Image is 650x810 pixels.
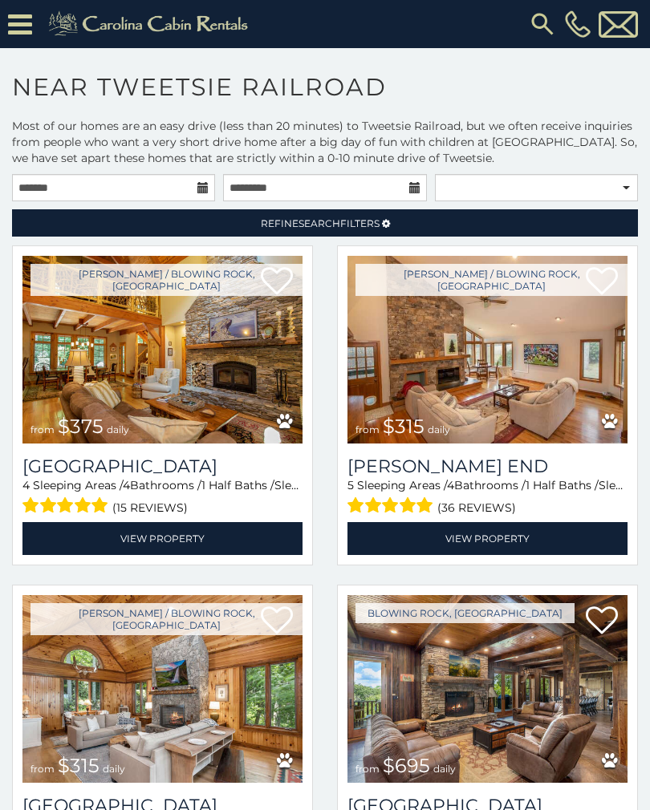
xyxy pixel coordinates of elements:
span: Refine Filters [261,217,380,229]
a: [PERSON_NAME] / Blowing Rock, [GEOGRAPHIC_DATA] [30,264,303,296]
span: 1 Half Baths / [201,478,274,492]
span: from [30,423,55,435]
img: Chimney Island [22,595,303,783]
a: View Property [347,522,628,555]
span: $315 [383,415,425,438]
img: search-regular.svg [528,10,557,38]
span: (15 reviews) [112,497,188,518]
span: 4 [447,478,454,492]
span: $375 [58,415,104,438]
span: daily [107,423,129,435]
a: [PERSON_NAME] End [347,456,628,477]
a: Mountain Song Lodge from $375 daily [22,256,303,443]
a: Blowing Rock, [GEOGRAPHIC_DATA] [355,603,575,623]
span: Search [299,217,340,229]
span: 4 [123,478,130,492]
span: daily [428,423,450,435]
img: Mountain Song Lodge [22,256,303,443]
span: 5 [347,478,354,492]
span: from [30,763,55,775]
a: [PHONE_NUMBER] [561,10,595,38]
img: Khaki-logo.png [40,8,262,40]
span: from [355,763,380,775]
a: [GEOGRAPHIC_DATA] [22,456,303,477]
a: [PERSON_NAME] / Blowing Rock, [GEOGRAPHIC_DATA] [355,264,628,296]
a: RefineSearchFilters [12,209,638,237]
div: Sleeping Areas / Bathrooms / Sleeps: [347,477,628,518]
span: 4 [22,478,30,492]
a: Chimney Island from $315 daily [22,595,303,783]
img: Moss End [347,256,628,443]
span: (36 reviews) [437,497,516,518]
div: Sleeping Areas / Bathrooms / Sleeps: [22,477,303,518]
a: Moss End from $315 daily [347,256,628,443]
a: [PERSON_NAME] / Blowing Rock, [GEOGRAPHIC_DATA] [30,603,303,635]
span: from [355,423,380,435]
span: daily [103,763,125,775]
span: $315 [58,754,100,777]
span: daily [433,763,456,775]
a: View Property [22,522,303,555]
a: Add to favorites [586,605,618,638]
h3: Moss End [347,456,628,477]
h3: Mountain Song Lodge [22,456,303,477]
span: 1 Half Baths / [526,478,599,492]
img: Renaissance Lodge [347,595,628,783]
span: $695 [383,754,430,777]
a: Renaissance Lodge from $695 daily [347,595,628,783]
